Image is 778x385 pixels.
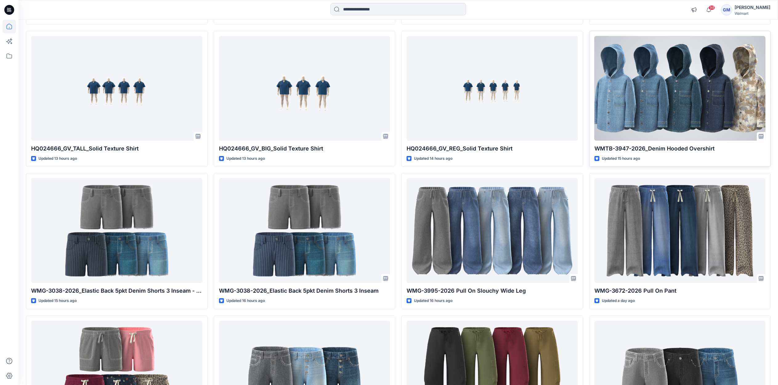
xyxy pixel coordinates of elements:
p: Updated 13 hours ago [38,155,77,162]
p: WMG-3038-2026_Elastic Back 5pkt Denim Shorts 3 Inseam [219,287,390,295]
a: WMG-3995-2026 Pull On Slouchy Wide Leg [407,178,578,283]
p: Updated a day ago [602,298,635,304]
a: HQ024666_GV_BIG_Solid Texture Shirt [219,36,390,141]
p: WMTB-3947-2026_Denim Hooded Overshirt [594,144,766,153]
p: HQ024666_GV_TALL_Solid Texture Shirt [31,144,202,153]
p: Updated 15 hours ago [602,155,640,162]
span: 98 [708,5,715,10]
a: WMG-3672-2026 Pull On Pant [594,178,766,283]
a: WMG-3038-2026_Elastic Back 5pkt Denim Shorts 3 Inseam - Cost Opt [31,178,202,283]
p: Updated 16 hours ago [226,298,265,304]
a: HQ024666_GV_TALL_Solid Texture Shirt [31,36,202,141]
p: HQ024666_GV_BIG_Solid Texture Shirt [219,144,390,153]
div: GM [721,4,732,15]
p: WMG-3038-2026_Elastic Back 5pkt Denim Shorts 3 Inseam - Cost Opt [31,287,202,295]
a: HQ024666_GV_REG_Solid Texture Shirt [407,36,578,141]
a: WMTB-3947-2026_Denim Hooded Overshirt [594,36,766,141]
p: WMG-3995-2026 Pull On Slouchy Wide Leg [407,287,578,295]
p: Updated 16 hours ago [414,298,452,304]
p: Updated 13 hours ago [226,155,265,162]
div: [PERSON_NAME] [735,4,770,11]
p: HQ024666_GV_REG_Solid Texture Shirt [407,144,578,153]
p: Updated 15 hours ago [38,298,77,304]
div: Walmart [735,11,770,16]
p: Updated 14 hours ago [414,155,452,162]
a: WMG-3038-2026_Elastic Back 5pkt Denim Shorts 3 Inseam [219,178,390,283]
p: WMG-3672-2026 Pull On Pant [594,287,766,295]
